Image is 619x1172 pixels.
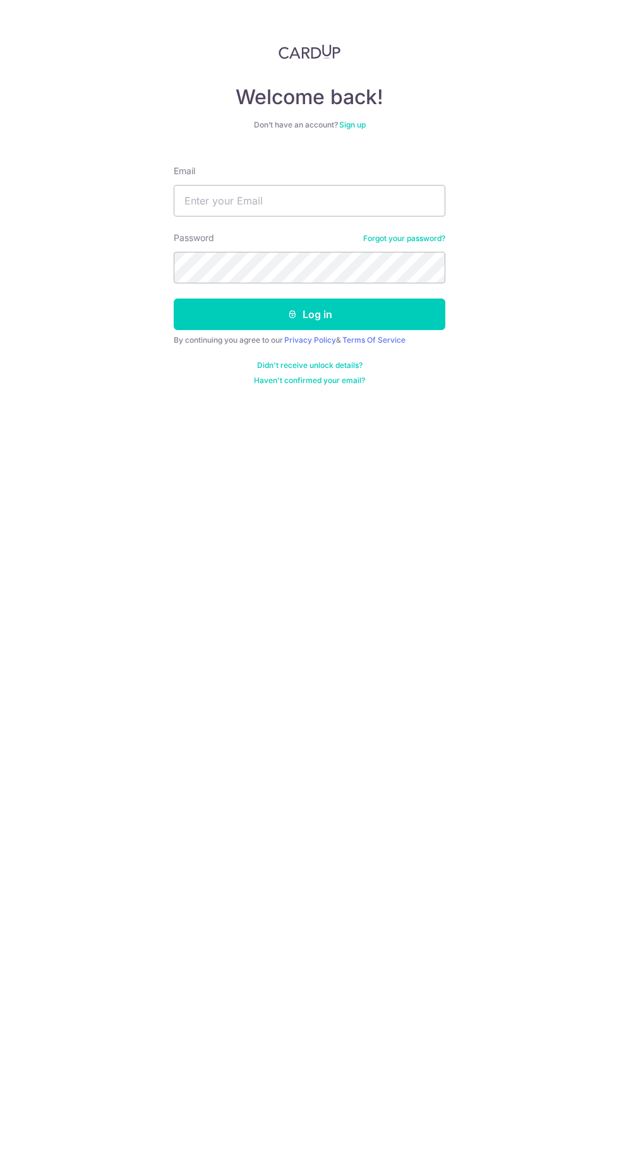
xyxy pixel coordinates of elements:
[174,120,445,130] div: Don’t have an account?
[174,185,445,216] input: Enter your Email
[257,360,363,370] a: Didn't receive unlock details?
[284,335,336,345] a: Privacy Policy
[174,335,445,345] div: By continuing you agree to our &
[174,232,214,244] label: Password
[342,335,406,345] a: Terms Of Service
[174,165,195,177] label: Email
[279,44,340,59] img: CardUp Logo
[174,85,445,110] h4: Welcome back!
[254,376,365,386] a: Haven't confirmed your email?
[363,234,445,244] a: Forgot your password?
[339,120,366,129] a: Sign up
[174,299,445,330] button: Log in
